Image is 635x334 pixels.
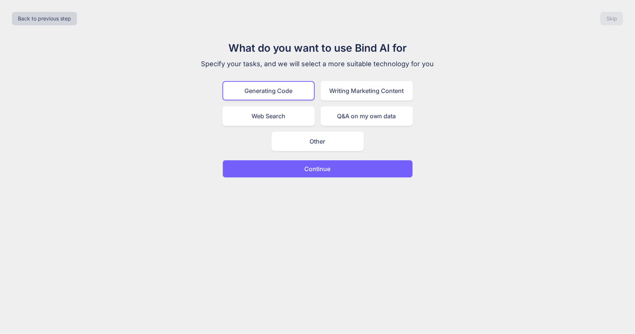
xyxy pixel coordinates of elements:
div: Other [272,132,364,151]
p: Specify your tasks, and we will select a more suitable technology for you [193,59,443,69]
button: Continue [222,160,413,178]
div: Writing Marketing Content [321,81,413,100]
h1: What do you want to use Bind AI for [193,40,443,56]
button: Back to previous step [12,12,77,25]
div: Q&A on my own data [321,106,413,126]
p: Continue [305,164,331,173]
button: Skip [600,12,623,25]
div: Generating Code [222,81,315,100]
div: Web Search [222,106,315,126]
